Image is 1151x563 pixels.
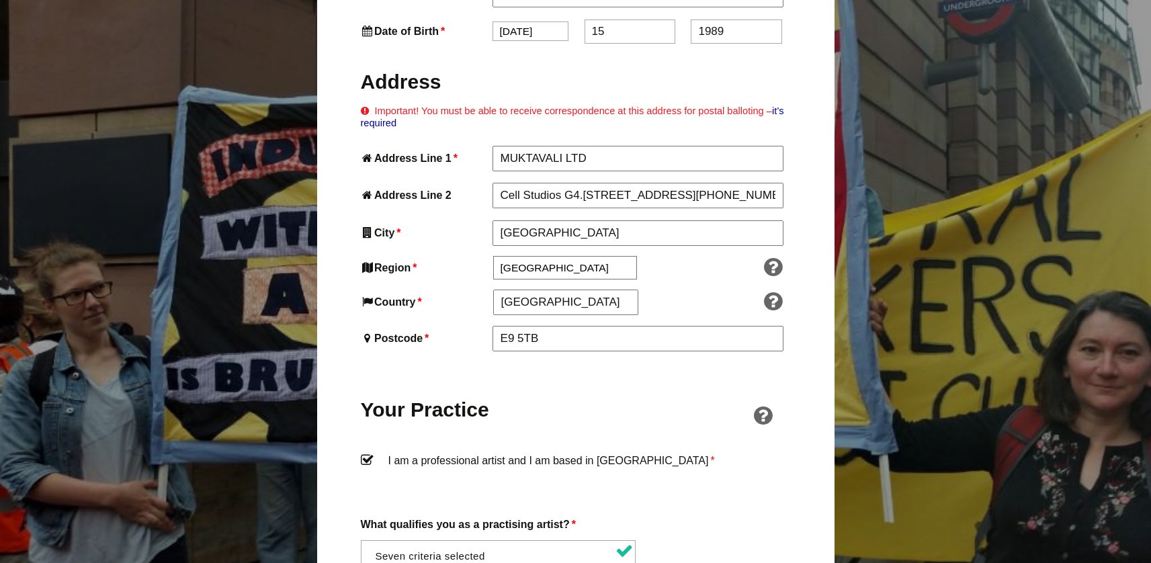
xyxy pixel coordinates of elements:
label: I am a professional artist and I am based in [GEOGRAPHIC_DATA] [361,451,791,492]
p: Important! You must be able to receive correspondence at this address for postal balloting – [361,105,791,130]
label: Country [361,293,491,311]
label: Region [361,259,491,277]
h2: Your Practice [361,396,490,423]
label: What qualifies you as a practising artist? [361,515,791,533]
label: Postcode [361,329,490,347]
label: Address Line 1 [361,149,490,167]
label: Address Line 2 [361,186,490,204]
h2: Address [361,69,791,95]
label: Date of Birth [361,22,490,40]
label: City [361,224,490,242]
a: it’s required [361,105,784,128]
